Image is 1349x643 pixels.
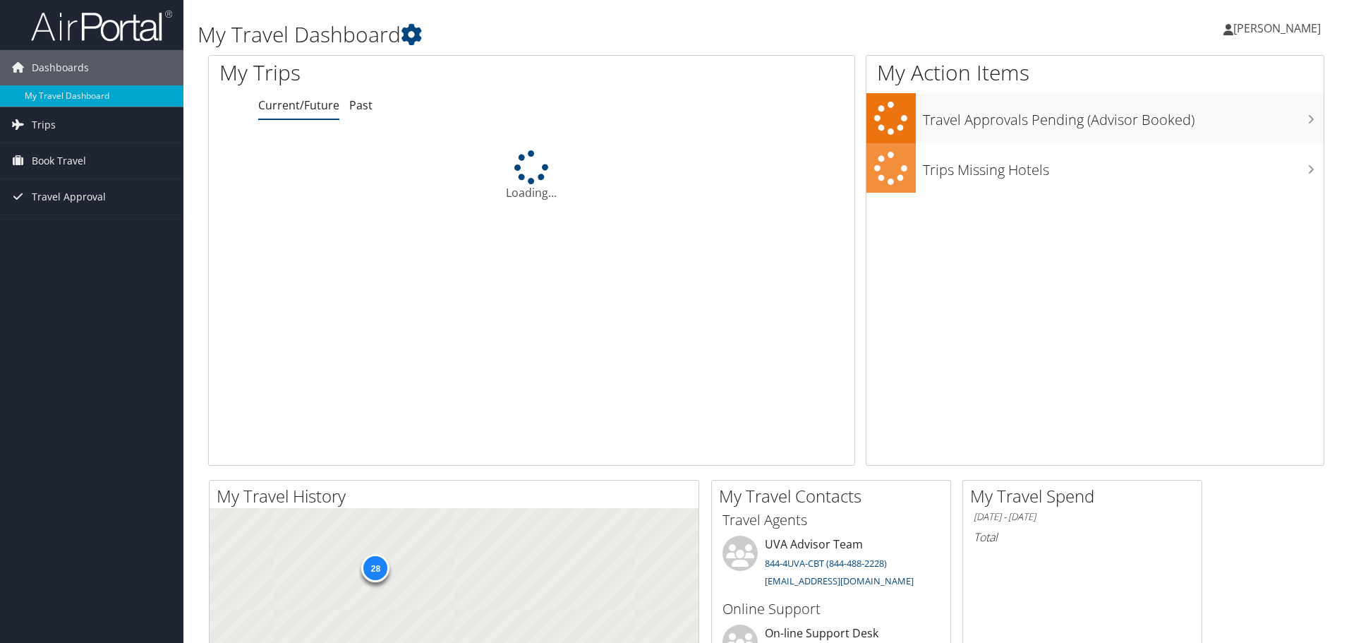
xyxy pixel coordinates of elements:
[31,9,172,42] img: airportal-logo.png
[923,153,1324,180] h3: Trips Missing Hotels
[1223,7,1335,49] a: [PERSON_NAME]
[32,143,86,179] span: Book Travel
[722,510,940,530] h3: Travel Agents
[866,143,1324,193] a: Trips Missing Hotels
[765,575,914,587] a: [EMAIL_ADDRESS][DOMAIN_NAME]
[32,107,56,143] span: Trips
[217,484,698,508] h2: My Travel History
[209,150,854,201] div: Loading...
[974,529,1191,545] h6: Total
[974,510,1191,524] h6: [DATE] - [DATE]
[765,557,887,570] a: 844-4UVA-CBT (844-488-2228)
[722,599,940,619] h3: Online Support
[719,484,950,508] h2: My Travel Contacts
[970,484,1202,508] h2: My Travel Spend
[32,50,89,85] span: Dashboards
[923,103,1324,130] h3: Travel Approvals Pending (Advisor Booked)
[361,554,389,582] div: 28
[32,179,106,215] span: Travel Approval
[715,536,947,594] li: UVA Advisor Team
[349,97,373,113] a: Past
[198,20,956,49] h1: My Travel Dashboard
[258,97,339,113] a: Current/Future
[866,58,1324,88] h1: My Action Items
[866,93,1324,143] a: Travel Approvals Pending (Advisor Booked)
[1233,20,1321,36] span: [PERSON_NAME]
[219,58,575,88] h1: My Trips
